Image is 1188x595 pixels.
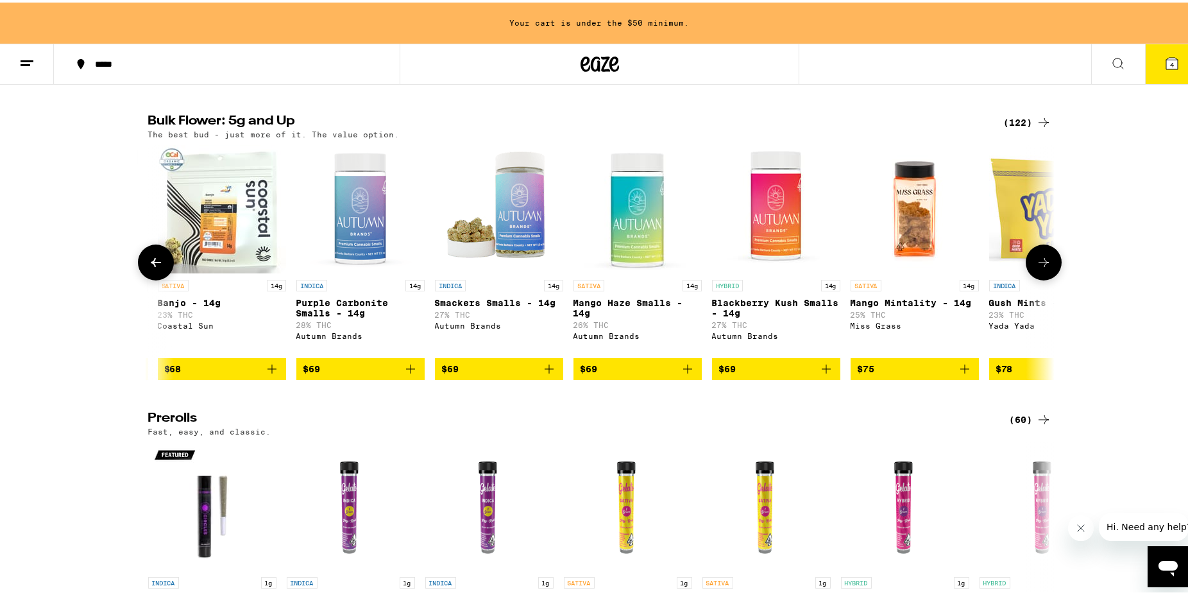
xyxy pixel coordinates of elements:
[702,440,831,568] img: Gelato - Strawberry Cough - 1g
[712,329,840,338] div: Autumn Brands
[287,440,415,568] img: Gelato - Grape Pie - 1g
[148,128,400,136] p: The best bud - just more of it. The value option.
[435,308,563,316] p: 27% THC
[841,440,969,568] img: Gelato - Gelonade - 1g
[148,410,989,425] h2: Prerolls
[148,425,271,433] p: Fast, easy, and classic.
[8,9,92,19] span: Hi. Need any help?
[712,356,840,377] button: Add to bag
[989,142,1117,271] img: Yada Yada - Gush Mints - 20g
[158,319,286,327] div: Coastal Sun
[821,277,840,289] p: 14g
[158,142,286,356] a: Open page for Banjo - 14g from Coastal Sun
[425,440,554,568] img: Gelato - Papaya - 1g
[296,277,327,289] p: INDICA
[960,277,979,289] p: 14g
[712,318,840,327] p: 27% THC
[857,361,874,372] span: $75
[989,295,1117,306] p: Gush Mints - 20g
[158,142,286,271] img: Coastal Sun - Banjo - 14g
[996,361,1013,372] span: $78
[954,574,969,586] p: 1g
[296,356,425,377] button: Add to bag
[564,574,595,586] p: SATIVA
[400,574,415,586] p: 1g
[405,277,425,289] p: 14g
[425,574,456,586] p: INDICA
[1010,410,1051,425] a: (60)
[148,440,276,568] img: Circles Base Camp - Grape Ape - 1g
[296,329,425,338] div: Autumn Brands
[435,277,466,289] p: INDICA
[718,361,736,372] span: $69
[980,574,1010,586] p: HYBRID
[573,142,702,271] img: Autumn Brands - Mango Haze Smalls - 14g
[851,356,979,377] button: Add to bag
[296,295,425,316] p: Purple Carbonite Smalls - 14g
[989,277,1020,289] p: INDICA
[712,142,840,271] img: Autumn Brands - Blackberry Kush Smalls - 14g
[128,277,148,289] p: 14g
[435,356,563,377] button: Add to bag
[435,319,563,327] div: Autumn Brands
[573,356,702,377] button: Add to bag
[435,295,563,306] p: Smackers Smalls - 14g
[851,319,979,327] div: Miss Grass
[573,142,702,356] a: Open page for Mango Haze Smalls - 14g from Autumn Brands
[1170,58,1174,66] span: 4
[573,318,702,327] p: 26% THC
[164,361,182,372] span: $68
[851,142,979,271] img: Miss Grass - Mango Mintality - 14g
[702,574,733,586] p: SATIVA
[158,308,286,316] p: 23% THC
[683,277,702,289] p: 14g
[712,142,840,356] a: Open page for Blackberry Kush Smalls - 14g from Autumn Brands
[712,277,743,289] p: HYBRID
[544,277,563,289] p: 14g
[296,142,425,356] a: Open page for Purple Carbonite Smalls - 14g from Autumn Brands
[287,574,318,586] p: INDICA
[989,308,1117,316] p: 23% THC
[435,142,563,271] img: Autumn Brands - Smackers Smalls - 14g
[677,574,692,586] p: 1g
[1004,112,1051,128] a: (122)
[303,361,320,372] span: $69
[538,574,554,586] p: 1g
[564,440,692,568] img: Gelato - Pineapple Punch - 1g
[296,318,425,327] p: 28% THC
[261,574,276,586] p: 1g
[841,574,872,586] p: HYBRID
[989,356,1117,377] button: Add to bag
[851,277,881,289] p: SATIVA
[989,142,1117,356] a: Open page for Gush Mints - 20g from Yada Yada
[296,142,425,271] img: Autumn Brands - Purple Carbonite Smalls - 14g
[851,142,979,356] a: Open page for Mango Mintality - 14g from Miss Grass
[851,308,979,316] p: 25% THC
[573,295,702,316] p: Mango Haze Smalls - 14g
[158,356,286,377] button: Add to bag
[441,361,459,372] span: $69
[851,295,979,306] p: Mango Mintality - 14g
[980,440,1108,568] img: Gelato - Strawberry Gelato - 1g
[148,574,179,586] p: INDICA
[712,295,840,316] p: Blackberry Kush Smalls - 14g
[573,277,604,289] p: SATIVA
[158,295,286,306] p: Banjo - 14g
[158,277,189,289] p: SATIVA
[989,319,1117,327] div: Yada Yada
[1068,513,1094,539] iframe: Close message
[573,329,702,338] div: Autumn Brands
[580,361,597,372] span: $69
[435,142,563,356] a: Open page for Smackers Smalls - 14g from Autumn Brands
[148,112,989,128] h2: Bulk Flower: 5g and Up
[267,277,286,289] p: 14g
[815,574,831,586] p: 1g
